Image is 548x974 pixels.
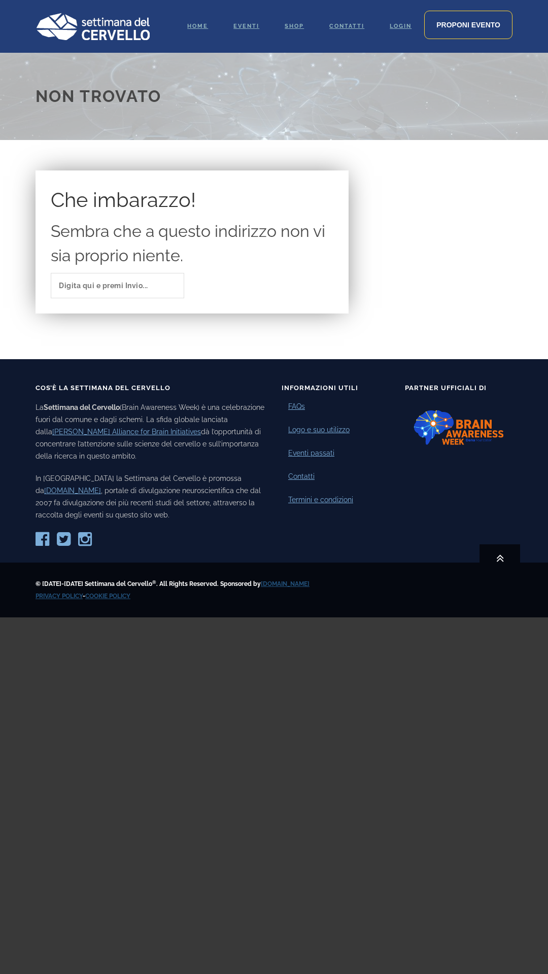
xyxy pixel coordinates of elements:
[36,401,266,462] p: La (Brain Awareness Week) è una celebrazione fuori dal comune e dagli schemi. La sfida globale la...
[436,21,500,29] span: Proponi evento
[152,580,156,585] sup: ®
[36,578,512,602] div: © [DATE]-[DATE] Settimana del Cervello . All Rights Reserved. Sponsored by -
[44,486,101,495] a: [DOMAIN_NAME]
[44,403,120,411] b: Settimana del Cervello
[285,23,304,29] span: Shop
[85,593,130,600] a: Cookie Policy
[424,11,512,39] a: Proponi evento
[282,384,358,392] span: Informazioni Utili
[405,384,487,392] span: Partner Ufficiali di
[288,471,315,482] a: Contatti
[52,428,201,436] a: [PERSON_NAME] Alliance for Brain Initiatives
[36,593,83,600] a: Privacy Policy
[288,495,353,505] a: Termini e condizioni
[288,425,350,435] a: Logo e suo utilizzo
[51,219,333,268] h4: Sembra che a questo indirizzo non vi sia proprio niente.
[390,23,412,29] span: Login
[36,78,161,115] h1: Non trovato
[288,448,334,459] a: Eventi passati
[233,23,259,29] span: Eventi
[36,13,150,40] img: Logo
[329,23,364,29] span: Contatti
[36,472,266,521] p: In [GEOGRAPHIC_DATA] la Settimana del Cervello è promossa da , portale di divulgazione neuroscien...
[261,580,310,587] a: [DOMAIN_NAME]
[405,401,513,454] img: Logo-BAW-nuovo.png
[288,401,305,412] a: FAQs
[36,384,170,392] span: Cos’è la Settimana del Cervello
[187,23,208,29] span: Home
[51,186,333,214] h3: Che imbarazzo!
